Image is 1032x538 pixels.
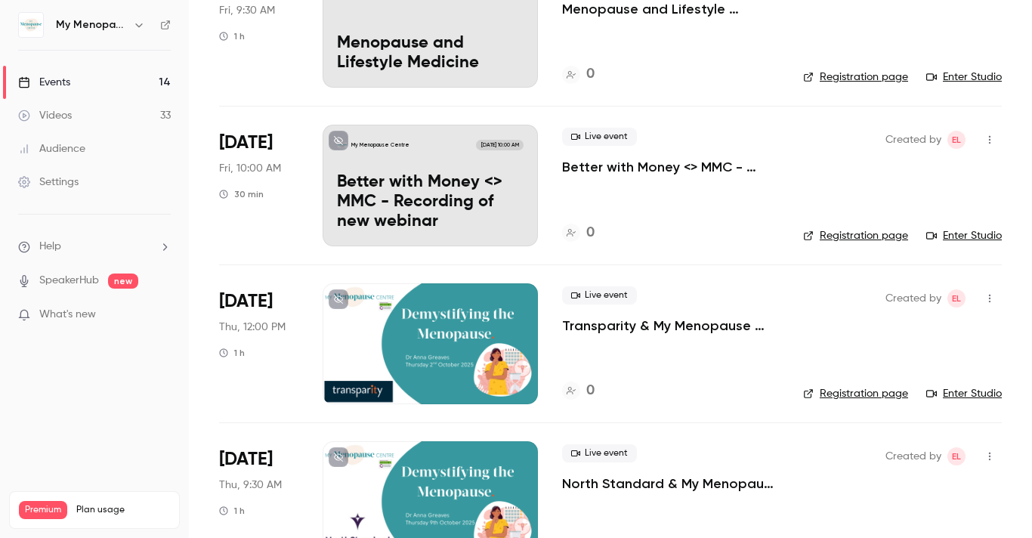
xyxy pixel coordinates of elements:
[562,64,595,85] a: 0
[562,286,637,305] span: Live event
[219,283,298,404] div: Oct 2 Thu, 12:00 PM (Europe/London)
[39,307,96,323] span: What's new
[885,289,941,308] span: Created by
[18,175,79,190] div: Settings
[947,289,966,308] span: Emma Lambourne
[18,108,72,123] div: Videos
[219,30,245,42] div: 1 h
[219,320,286,335] span: Thu, 12:00 PM
[586,64,595,85] h4: 0
[76,504,170,516] span: Plan usage
[562,223,595,243] a: 0
[19,13,43,37] img: My Menopause Centre
[219,347,245,359] div: 1 h
[562,444,637,462] span: Live event
[219,125,298,246] div: Aug 29 Fri, 10:00 AM (Europe/London)
[219,478,282,493] span: Thu, 9:30 AM
[926,228,1002,243] a: Enter Studio
[219,161,281,176] span: Fri, 10:00 AM
[153,308,171,322] iframe: Noticeable Trigger
[219,3,275,18] span: Fri, 9:30 AM
[219,188,264,200] div: 30 min
[39,239,61,255] span: Help
[562,381,595,401] a: 0
[885,447,941,465] span: Created by
[562,475,779,493] a: North Standard & My Menopause Centre presents "Demystifying the Menopause"
[219,505,245,517] div: 1 h
[952,289,961,308] span: EL
[803,228,908,243] a: Registration page
[56,17,127,32] h6: My Menopause Centre
[19,501,67,519] span: Premium
[18,75,70,90] div: Events
[476,140,523,150] span: [DATE] 10:00 AM
[337,173,524,231] p: Better with Money <> MMC - Recording of new webinar
[586,223,595,243] h4: 0
[947,447,966,465] span: Emma Lambourne
[947,131,966,149] span: Emma Lambourne
[952,131,961,149] span: EL
[562,128,637,146] span: Live event
[803,70,908,85] a: Registration page
[562,317,779,335] a: Transparity & My Menopause Centre, presents "Demystifying the Menopause"
[219,289,273,314] span: [DATE]
[562,158,779,176] a: Better with Money <> MMC - Recording of new webinar
[885,131,941,149] span: Created by
[108,274,138,289] span: new
[926,70,1002,85] a: Enter Studio
[351,141,409,149] p: My Menopause Centre
[926,386,1002,401] a: Enter Studio
[219,447,273,472] span: [DATE]
[952,447,961,465] span: EL
[219,131,273,155] span: [DATE]
[39,273,99,289] a: SpeakerHub
[803,386,908,401] a: Registration page
[18,141,85,156] div: Audience
[337,34,524,73] p: Menopause and Lifestyle Medicine
[586,381,595,401] h4: 0
[323,125,538,246] a: Better with Money <> MMC - Recording of new webinarMy Menopause Centre[DATE] 10:00 AMBetter with ...
[18,239,171,255] li: help-dropdown-opener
